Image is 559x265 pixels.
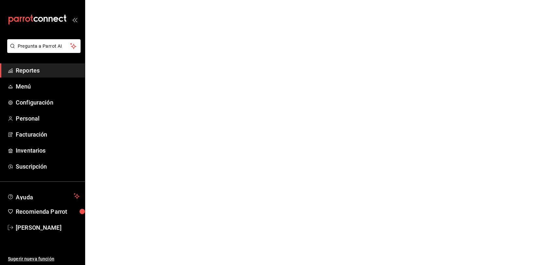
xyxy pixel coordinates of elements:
[7,39,81,53] button: Pregunta a Parrot AI
[16,130,80,139] span: Facturación
[16,66,80,75] span: Reportes
[16,207,80,216] span: Recomienda Parrot
[16,162,80,171] span: Suscripción
[18,43,70,50] span: Pregunta a Parrot AI
[16,82,80,91] span: Menú
[16,114,80,123] span: Personal
[16,223,80,232] span: [PERSON_NAME]
[16,192,71,200] span: Ayuda
[72,17,77,22] button: open_drawer_menu
[5,47,81,54] a: Pregunta a Parrot AI
[16,146,80,155] span: Inventarios
[16,98,80,107] span: Configuración
[8,256,80,262] span: Sugerir nueva función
